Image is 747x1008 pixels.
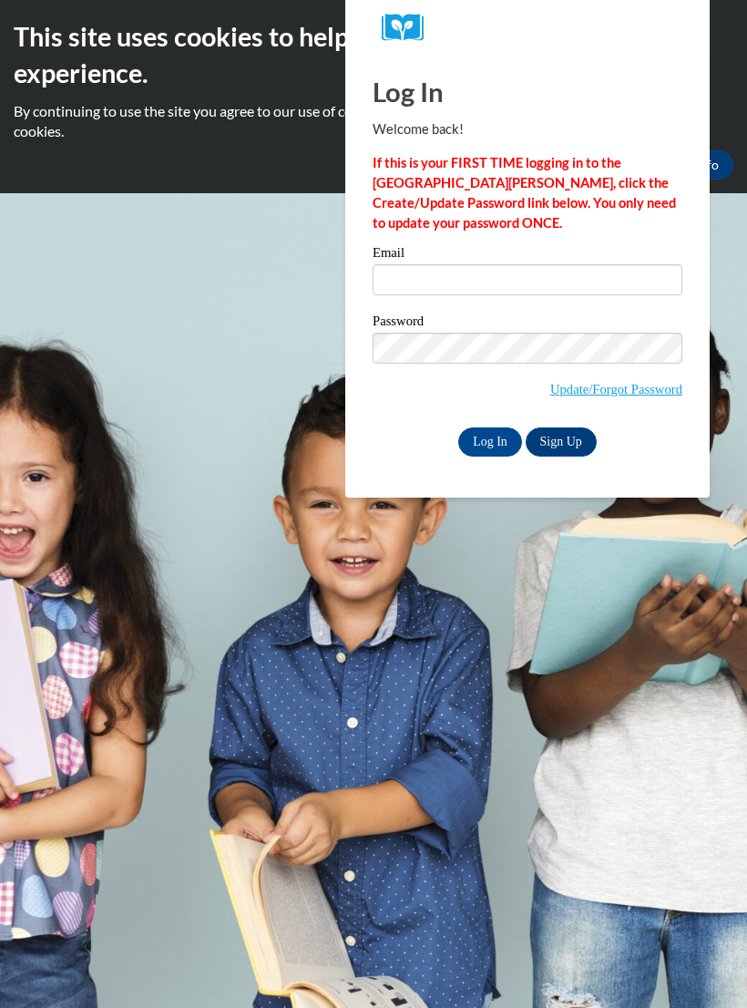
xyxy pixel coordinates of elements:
a: Update/Forgot Password [550,382,682,396]
p: Welcome back! [373,119,682,139]
img: Logo brand [382,14,436,42]
iframe: Button to launch messaging window [674,935,732,993]
strong: If this is your FIRST TIME logging in to the [GEOGRAPHIC_DATA][PERSON_NAME], click the Create/Upd... [373,155,676,231]
h2: This site uses cookies to help improve your learning experience. [14,18,733,92]
a: Sign Up [526,427,597,457]
a: COX Campus [382,14,673,42]
label: Password [373,314,682,333]
p: By continuing to use the site you agree to our use of cookies. Use the ‘More info’ button to read... [14,101,733,141]
label: Email [373,246,682,264]
iframe: Close message [541,891,578,928]
h1: Log In [373,73,682,110]
input: Log In [458,427,522,457]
